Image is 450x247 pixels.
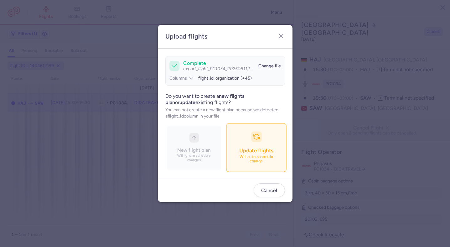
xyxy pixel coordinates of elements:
span: flight_id [168,113,184,119]
p: uploaded [183,66,255,71]
button: Cancel [254,183,285,197]
span: new flights plan [165,93,244,105]
button: Update flightsWill auto schedule change [226,123,286,172]
span: Update flights [239,147,273,154]
span: Will ignore schedule changes [177,154,210,162]
button: Change file [258,64,281,69]
p: Will auto schedule change [234,155,278,164]
button: New flight planWill ignore schedule changes [167,126,221,170]
span: Columns [169,76,187,81]
i: export_flight_PC1034_20250811,1011.csv [183,66,264,71]
p: You can not create a new flight plan because we detected a column in your file [165,107,285,119]
h5: complete [183,60,255,66]
span: New flight plan [177,147,210,153]
span: flight_id, organization (+45) [198,76,252,81]
p: Do you want to create a or existing flights? [165,93,285,106]
h2: Upload flights [165,32,208,41]
button: Columns [169,75,194,81]
span: Cancel [261,188,277,193]
span: update [179,99,195,105]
